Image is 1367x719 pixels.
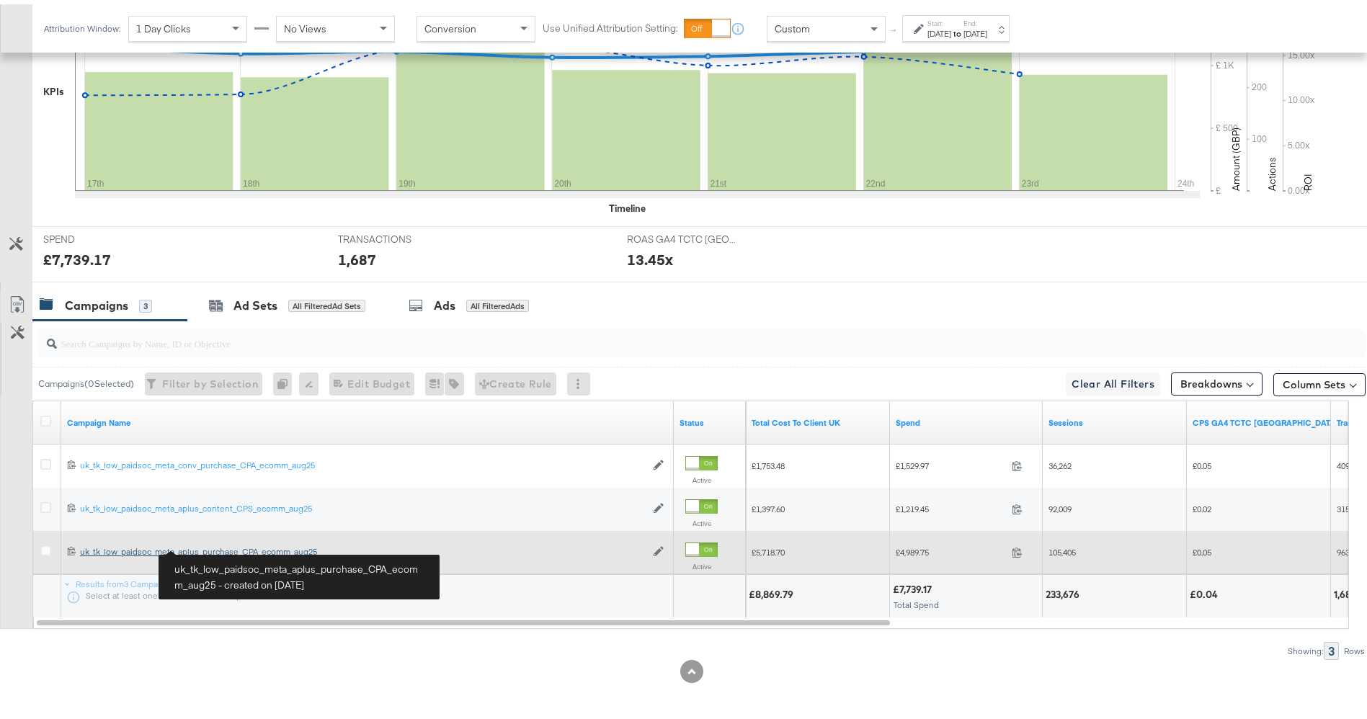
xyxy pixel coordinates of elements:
[1066,368,1160,391] button: Clear All Filters
[1193,499,1211,510] span: £0.02
[1265,153,1278,187] text: Actions
[1287,642,1324,652] div: Showing:
[609,197,646,211] div: Timeline
[65,293,128,310] div: Campaigns
[894,595,939,606] span: Total Spend
[752,499,785,510] span: £1,397.60
[1048,542,1076,553] span: 105,405
[896,542,1006,553] span: £4,989.75
[963,14,987,24] label: End:
[543,17,678,31] label: Use Unified Attribution Setting:
[685,471,718,481] label: Active
[1048,413,1181,424] a: Sessions - GA Sessions - The total number of sessions
[1301,169,1314,187] text: ROI
[1337,499,1350,510] span: 315
[927,14,951,24] label: Start:
[685,558,718,567] label: Active
[1229,123,1242,187] text: Amount (GBP)
[466,295,529,308] div: All Filtered Ads
[338,228,446,242] span: TRANSACTIONS
[288,295,365,308] div: All Filtered Ad Sets
[57,319,1244,347] input: Search Campaigns by Name, ID or Objective
[80,455,646,468] a: uk_tk_low_paidsoc_meta_conv_purchase_CPA_ecomm_aug25
[43,19,121,30] div: Attribution Window:
[775,18,810,31] span: Custom
[284,18,326,31] span: No Views
[1273,369,1366,392] button: Column Sets
[43,81,64,94] div: KPIs
[434,293,455,310] div: Ads
[80,455,646,467] div: uk_tk_low_paidsoc_meta_conv_purchase_CPA_ecomm_aug25
[1193,413,1338,424] a: Cost per session (GA4) using total cost to client
[273,368,299,391] div: 0
[1171,368,1263,391] button: Breakdowns
[896,499,1006,510] span: £1,219.45
[1343,642,1366,652] div: Rows
[896,456,1006,467] span: £1,529.97
[136,18,191,31] span: 1 Day Clicks
[1048,456,1072,467] span: 36,262
[749,584,798,597] div: £8,869.79
[43,245,111,266] div: £7,739.17
[627,245,673,266] div: 13.45x
[951,24,963,35] strong: to
[680,413,740,424] a: Shows the current state of your Ad Campaign.
[1324,638,1339,656] div: 3
[752,542,785,553] span: £5,718.70
[424,18,476,31] span: Conversion
[752,413,884,424] a: Total Cost To Client
[80,542,646,553] div: uk_tk_low_paidsoc_meta_aplus_purchase_CPA_ecomm_aug25
[38,373,134,386] div: Campaigns ( 0 Selected)
[233,293,277,310] div: Ad Sets
[80,499,646,510] div: uk_tk_low_paidsoc_meta_aplus_content_CPS_ecomm_aug25
[685,514,718,524] label: Active
[927,24,951,35] div: [DATE]
[1334,584,1361,597] div: 1,687
[1190,584,1222,597] div: £0.04
[1046,584,1084,597] div: 233,676
[887,24,901,30] span: ↑
[752,456,785,467] span: £1,753.48
[627,228,735,242] span: ROAS GA4 TCTC [GEOGRAPHIC_DATA]
[896,413,1037,424] a: The total amount spent to date.
[1337,542,1350,553] span: 963
[1193,456,1211,467] span: £0.05
[43,228,151,242] span: SPEND
[1193,542,1211,553] span: £0.05
[139,295,152,308] div: 3
[1072,371,1154,389] span: Clear All Filters
[963,24,987,35] div: [DATE]
[80,542,646,554] a: uk_tk_low_paidsoc_meta_aplus_purchase_CPA_ecomm_aug25
[1337,456,1350,467] span: 409
[1048,499,1072,510] span: 92,009
[67,413,668,424] a: Your campaign name.
[80,499,646,511] a: uk_tk_low_paidsoc_meta_aplus_content_CPS_ecomm_aug25
[893,579,936,592] div: £7,739.17
[338,245,376,266] div: 1,687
